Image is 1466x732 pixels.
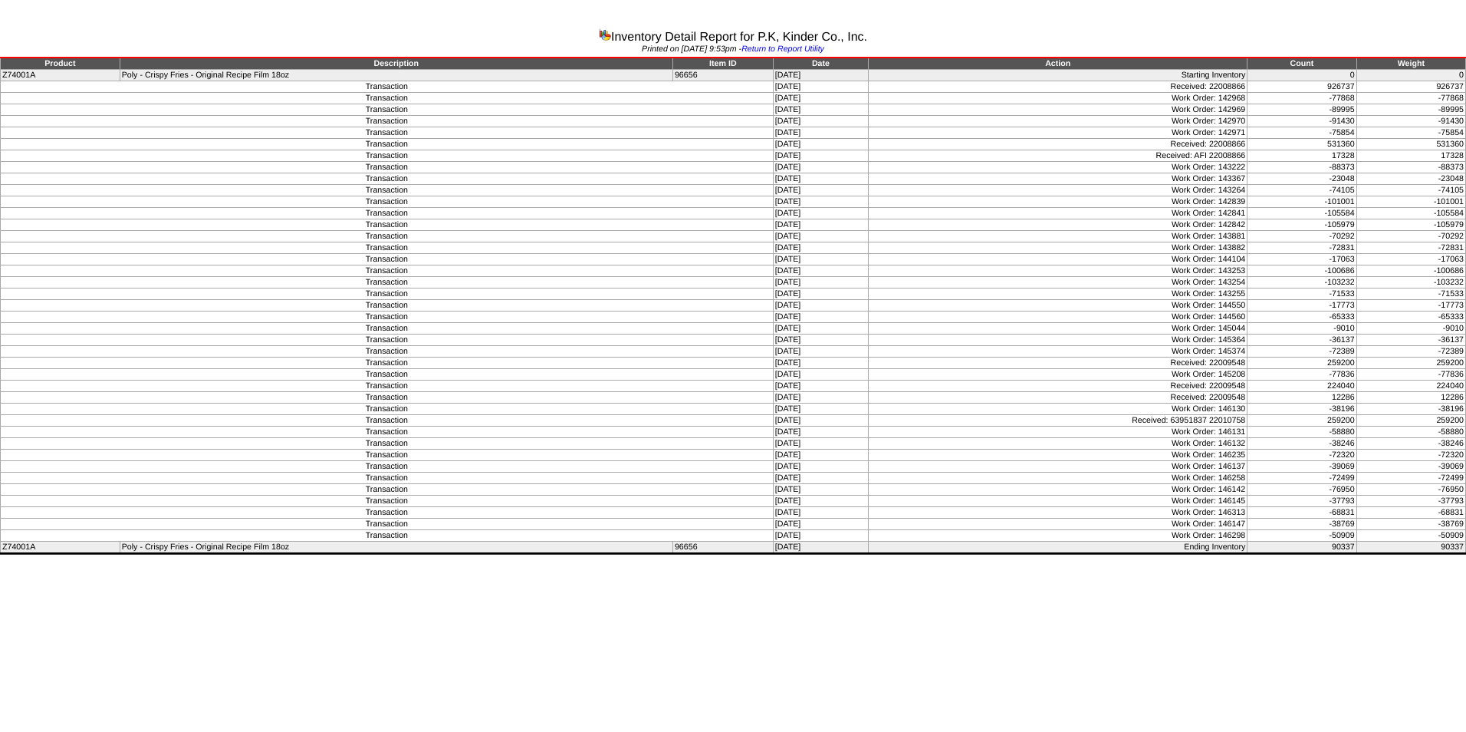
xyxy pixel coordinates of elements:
td: [DATE] [773,381,868,392]
td: -70292 [1247,231,1356,242]
td: [DATE] [773,231,868,242]
td: Transaction [1,81,774,93]
td: Work Order: 144104 [869,254,1247,265]
td: Received: 22008866 [869,139,1247,150]
td: Transaction [1,277,774,289]
td: Work Order: 146131 [869,427,1247,438]
td: -74105 [1356,185,1465,196]
td: -70292 [1356,231,1465,242]
td: Work Order: 144550 [869,300,1247,312]
td: 90337 [1356,542,1465,554]
td: 531360 [1247,139,1356,150]
td: Transaction [1,265,774,277]
td: Received: 22009548 [869,392,1247,404]
td: Work Order: 143222 [869,162,1247,173]
td: Work Order: 142971 [869,127,1247,139]
td: 259200 [1356,415,1465,427]
td: Poly - Crispy Fries - Original Recipe Film 18oz [120,542,672,554]
td: 0 [1356,70,1465,81]
td: [DATE] [773,484,868,496]
td: Transaction [1,530,774,542]
td: -71533 [1356,289,1465,300]
td: Transaction [1,519,774,530]
td: Description [120,58,672,70]
td: Transaction [1,427,774,438]
td: Transaction [1,196,774,208]
td: -68831 [1356,507,1465,519]
td: Transaction [1,369,774,381]
td: -38196 [1247,404,1356,415]
td: -50909 [1356,530,1465,542]
td: -65333 [1247,312,1356,323]
td: Work Order: 142968 [869,93,1247,104]
td: -23048 [1356,173,1465,185]
td: -75854 [1356,127,1465,139]
a: Return to Report Utility [741,45,824,54]
td: Work Order: 146137 [869,461,1247,473]
td: [DATE] [773,473,868,484]
td: -72499 [1356,473,1465,484]
td: -91430 [1247,116,1356,127]
td: Z74001A [1,542,120,554]
td: Transaction [1,461,774,473]
td: [DATE] [773,162,868,173]
td: [DATE] [773,139,868,150]
td: Transaction [1,242,774,254]
td: -17063 [1247,254,1356,265]
td: [DATE] [773,300,868,312]
td: Item ID [672,58,773,70]
td: -88373 [1247,162,1356,173]
td: Work Order: 143253 [869,265,1247,277]
td: Weight [1356,58,1465,70]
td: [DATE] [773,150,868,162]
td: -38196 [1356,404,1465,415]
td: -88373 [1356,162,1465,173]
td: Transaction [1,415,774,427]
td: 531360 [1356,139,1465,150]
td: 17328 [1356,150,1465,162]
td: Transaction [1,219,774,231]
td: [DATE] [773,496,868,507]
td: Transaction [1,139,774,150]
td: 96656 [672,542,773,554]
td: Transaction [1,127,774,139]
td: -74105 [1247,185,1356,196]
td: [DATE] [773,542,868,554]
td: -76950 [1356,484,1465,496]
td: Count [1247,58,1356,70]
td: -68831 [1247,507,1356,519]
td: Work Order: 144560 [869,312,1247,323]
td: -17063 [1356,254,1465,265]
td: Work Order: 145044 [869,323,1247,335]
td: -105979 [1247,219,1356,231]
td: -100686 [1356,265,1465,277]
td: Date [773,58,868,70]
td: Work Order: 146145 [869,496,1247,507]
td: 224040 [1356,381,1465,392]
td: [DATE] [773,185,868,196]
td: Work Order: 146298 [869,530,1247,542]
td: Work Order: 146235 [869,450,1247,461]
td: Transaction [1,404,774,415]
td: Work Order: 143882 [869,242,1247,254]
td: Starting Inventory [869,70,1247,81]
td: Work Order: 146147 [869,519,1247,530]
td: -39069 [1356,461,1465,473]
td: -105584 [1247,208,1356,219]
td: -17773 [1356,300,1465,312]
td: Transaction [1,162,774,173]
td: [DATE] [773,519,868,530]
td: Work Order: 143367 [869,173,1247,185]
td: -37793 [1247,496,1356,507]
td: -36137 [1247,335,1356,346]
td: Transaction [1,507,774,519]
td: -23048 [1247,173,1356,185]
td: [DATE] [773,450,868,461]
td: 926737 [1356,81,1465,93]
td: Transaction [1,312,774,323]
td: 926737 [1247,81,1356,93]
td: [DATE] [773,323,868,335]
td: Transaction [1,116,774,127]
td: -91430 [1356,116,1465,127]
td: Transaction [1,438,774,450]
